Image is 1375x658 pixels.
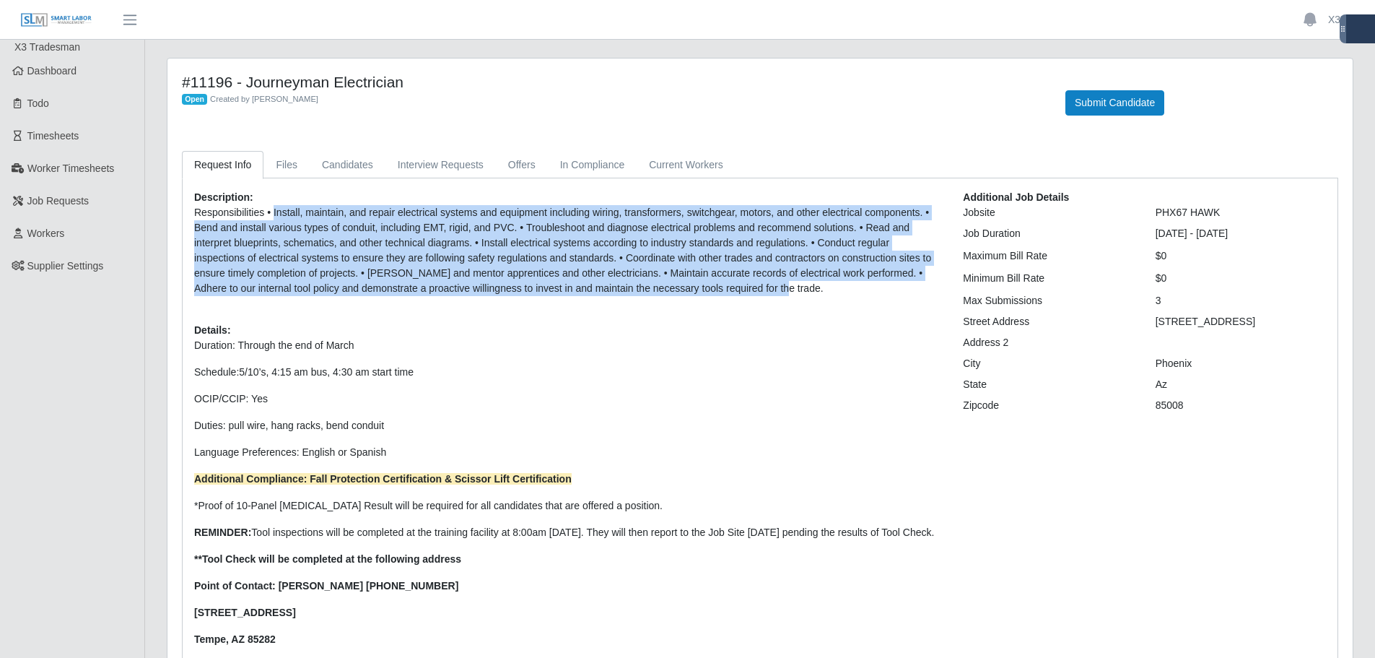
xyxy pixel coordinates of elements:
[1065,90,1164,116] button: Submit Candidate
[194,527,251,538] strong: REMINDER:
[194,580,458,592] strong: Point of Contact: [PERSON_NAME] [PHONE_NUMBER]
[952,271,1144,286] div: Minimum Bill Rate
[637,151,735,179] a: Current Workers
[27,195,90,207] span: Job Requests
[952,205,1144,220] div: Jobsite
[1328,12,1368,27] a: X3 Team
[963,191,1069,203] b: Additional Job Details
[1145,293,1337,308] div: 3
[239,366,414,378] span: 5/10’s, 4:15 am bus, 4:30 am start time
[1145,356,1337,371] div: Phoenix
[952,248,1144,264] div: Maximum Bill Rate
[1145,377,1337,392] div: Az
[1145,226,1337,241] div: [DATE] - [DATE]
[27,98,49,109] span: Todo
[14,41,80,53] span: X3 Tradesman
[952,398,1144,413] div: Zipcode
[194,473,572,485] strong: Additional Compliance: Fall Protection Certification & Scissor Lift Certification
[952,377,1144,392] div: State
[952,356,1144,371] div: City
[194,633,276,645] strong: Tempe, AZ 85282
[1145,398,1337,413] div: 85008
[496,151,548,179] a: Offers
[27,228,65,239] span: Workers
[952,226,1144,241] div: Job Duration
[952,293,1144,308] div: Max Submissions
[27,130,79,142] span: Timesheets
[27,65,77,77] span: Dashboard
[194,191,253,203] b: Description:
[1145,248,1337,264] div: $0
[1145,314,1337,329] div: [STREET_ADDRESS]
[27,163,114,174] span: Worker Timesheets
[548,151,637,179] a: In Compliance
[27,260,104,272] span: Supplier Settings
[194,324,231,336] b: Details:
[210,95,318,103] span: Created by [PERSON_NAME]
[182,151,263,179] a: Request Info
[1145,205,1337,220] div: PHX67 HAWK
[182,94,207,105] span: Open
[194,391,941,407] p: OCIP/CCIP: Yes
[182,73,1044,91] h4: #11196 - Journeyman Electrician
[310,151,385,179] a: Candidates
[1145,271,1337,286] div: $0
[385,151,496,179] a: Interview Requests
[194,607,296,618] strong: [STREET_ADDRESS]
[194,365,941,380] p: Schedule:
[952,314,1144,329] div: Street Address
[952,335,1144,350] div: Address 2
[194,420,384,431] span: Duties: pull wire, hang racks, bend conduit
[194,498,941,514] p: *Proof of 10-Panel [MEDICAL_DATA] Result will be required for all candidates that are offered a p...
[194,525,941,540] p: Tool inspections will be completed at the training facility at 8:00am [DATE]. They will then repo...
[263,151,310,179] a: Files
[194,445,941,460] p: Language Preferences: English or Spanish
[194,205,941,296] p: Responsibilities • Install, maintain, and repair electrical systems and equipment including wirin...
[194,338,941,353] p: Duration: Through the end of March
[194,553,461,565] strong: **Tool Check will be completed at the following address
[20,12,92,28] img: SLM Logo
